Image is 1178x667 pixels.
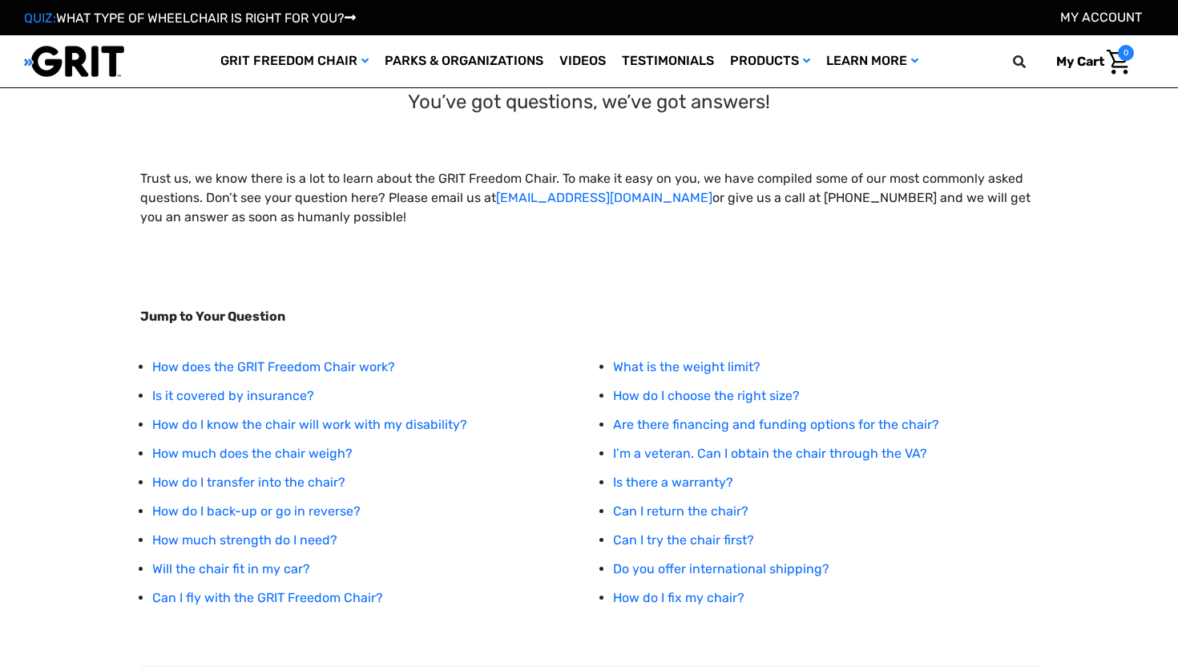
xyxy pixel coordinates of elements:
span: 0 [1118,45,1134,61]
a: Products [722,35,818,87]
strong: Jump to Your Question [140,309,285,324]
a: Account [1060,10,1142,25]
span: My Cart [1056,54,1104,69]
a: Can I fly with the GRIT Freedom Chair? [152,590,383,605]
a: Parks & Organizations [377,35,551,87]
span: QUIZ: [24,10,56,26]
a: [EMAIL_ADDRESS][DOMAIN_NAME] [496,190,712,205]
a: Is it covered by insurance? [152,388,314,403]
a: How much strength do I need? [152,532,337,548]
a: Can I try the chair first? [613,532,754,548]
a: Is there a warranty? [613,475,733,490]
a: Videos [551,35,614,87]
a: GRIT Freedom Chair [212,35,377,87]
a: Will the chair fit in my car? [152,561,310,576]
a: What is the weight limit? [613,359,760,374]
a: How do I back-up or go in reverse? [152,503,361,519]
input: Search [1020,45,1044,79]
a: Testimonials [614,35,722,87]
a: QUIZ:WHAT TYPE OF WHEELCHAIR IS RIGHT FOR YOU? [24,10,356,26]
a: How do I choose the right size? [613,388,800,403]
a: Learn More [818,35,926,87]
a: Can I return the chair? [613,503,748,519]
a: Cart with 0 items [1044,45,1134,79]
img: Cart [1107,50,1130,75]
img: GRIT All-Terrain Wheelchair and Mobility Equipment [24,45,124,78]
a: How do I fix my chair? [613,590,744,605]
a: How do I transfer into the chair? [152,475,345,490]
a: I’m a veteran. Can I obtain the chair through the VA? [613,446,927,461]
a: How do I know the chair will work with my disability? [152,417,467,432]
a: Are there financing and funding options for the chair? [613,417,939,432]
p: Trust us, we know there is a lot to learn about the GRIT Freedom Chair. To make it easy on you, w... [140,169,1038,227]
a: How does the GRIT Freedom Chair work? [152,359,395,374]
a: Do you offer international shipping? [613,561,829,576]
a: How much does the chair weigh? [152,446,353,461]
p: You’ve got questions, we’ve got answers! [408,87,770,116]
